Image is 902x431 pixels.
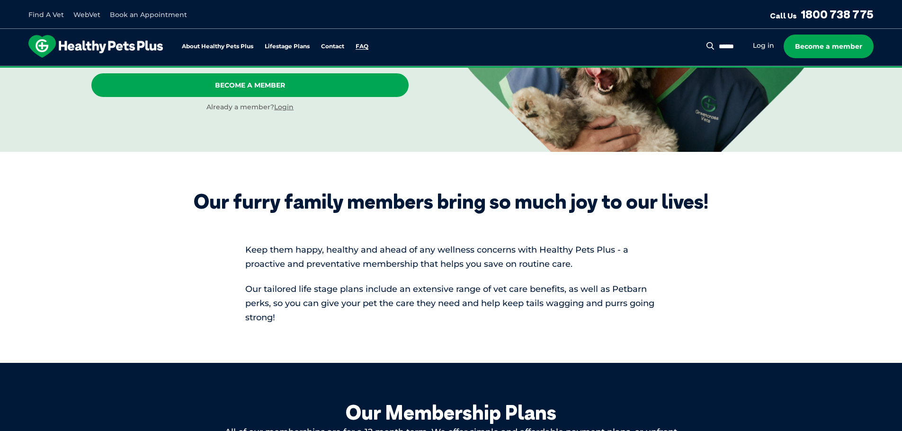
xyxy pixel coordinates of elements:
[245,245,628,269] span: Keep them happy, healthy and ahead of any wellness concerns with Healthy Pets Plus - a proactive ...
[110,10,187,19] a: Book an Appointment
[705,41,716,51] button: Search
[28,10,64,19] a: Find A Vet
[28,35,163,58] img: hpp-logo
[321,44,344,50] a: Contact
[356,44,368,50] a: FAQ
[182,44,253,50] a: About Healthy Pets Plus
[245,284,654,323] span: Our tailored life stage plans include an extensive range of vet care benefits, as well as Petbarn...
[274,103,294,111] a: Login
[274,66,628,75] span: Proactive, preventative wellness program designed to keep your pet healthier and happier for longer
[770,11,797,20] span: Call Us
[91,73,409,97] a: Become A Member
[73,10,100,19] a: WebVet
[784,35,874,58] a: Become a member
[770,7,874,21] a: Call Us1800 738 775
[214,401,688,424] div: Our Membership Plans
[753,41,774,50] a: Log in
[91,103,409,112] div: Already a member?
[265,44,310,50] a: Lifestage Plans
[194,190,708,213] div: Our furry family members bring so much joy to our lives!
